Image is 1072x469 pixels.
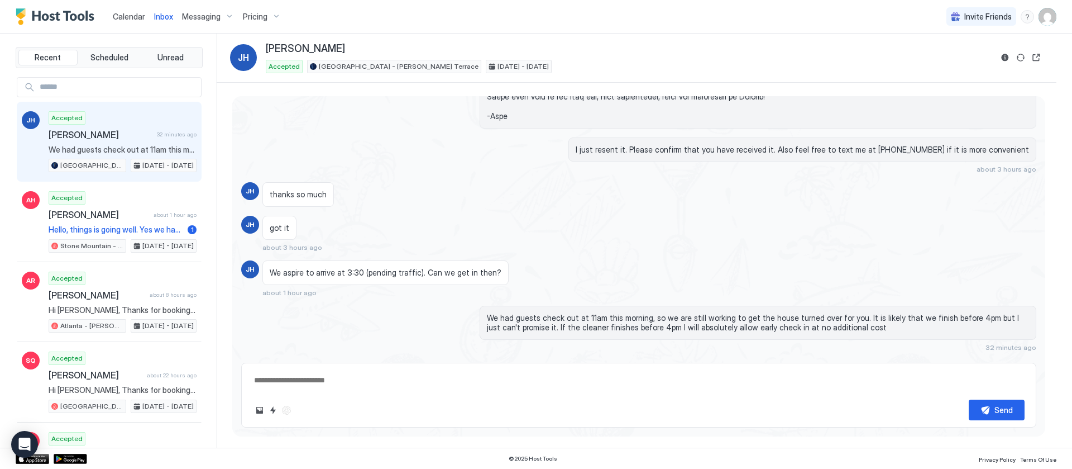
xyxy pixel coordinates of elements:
[26,356,36,366] span: SQ
[269,61,300,72] span: Accepted
[16,8,99,25] a: Host Tools Logo
[35,53,61,63] span: Recent
[147,372,197,379] span: about 22 hours ago
[243,12,267,22] span: Pricing
[49,369,142,381] span: [PERSON_NAME]
[994,404,1013,416] div: Send
[60,241,123,251] span: Stone Mountain - [GEOGRAPHIC_DATA]
[60,401,123,411] span: [GEOGRAPHIC_DATA] - [PERSON_NAME] Terrace
[150,291,197,299] span: about 8 hours ago
[985,343,1036,352] span: 32 minutes ago
[1038,8,1056,26] div: User profile
[497,61,549,72] span: [DATE] - [DATE]
[154,11,173,22] a: Inbox
[1020,456,1056,463] span: Terms Of Use
[51,113,83,123] span: Accepted
[16,454,49,464] a: App Store
[142,401,194,411] span: [DATE] - [DATE]
[49,129,152,140] span: [PERSON_NAME]
[18,50,78,65] button: Recent
[51,193,83,203] span: Accepted
[49,385,197,395] span: Hi [PERSON_NAME], Thanks for booking our place! On the morning of your check-in, you'll receive a...
[49,305,197,315] span: Hi [PERSON_NAME], Thanks for booking our place! On the morning of your check-in, you'll receive a...
[191,225,194,234] span: 1
[154,12,173,21] span: Inbox
[157,131,197,138] span: 32 minutes ago
[266,404,280,417] button: Quick reply
[35,78,201,97] input: Input Field
[11,431,38,458] div: Open Intercom Messenger
[80,50,139,65] button: Scheduled
[969,400,1025,420] button: Send
[142,160,194,170] span: [DATE] - [DATE]
[26,115,35,125] span: JH
[60,321,123,331] span: Atlanta - [PERSON_NAME]
[270,268,501,278] span: We aspire to arrive at 3:30 (pending traffic). Can we get in then?
[964,12,1012,22] span: Invite Friends
[49,145,197,155] span: We had guests check out at 11am this morning, so we are still working to get the house turned ove...
[246,264,255,274] span: JH
[142,321,194,331] span: [DATE] - [DATE]
[49,209,149,220] span: [PERSON_NAME]
[979,453,1016,465] a: Privacy Policy
[270,223,289,233] span: got it
[26,195,36,205] span: AH
[49,225,183,235] span: Hello, things is going well. Yes we have everything we need. Thanks for asking. You have a lovely...
[60,160,123,170] span: [GEOGRAPHIC_DATA] - [PERSON_NAME] Terrace
[246,186,255,196] span: JH
[182,12,221,22] span: Messaging
[113,11,145,22] a: Calendar
[142,241,194,251] span: [DATE] - [DATE]
[487,313,1029,333] span: We had guests check out at 11am this morning, so we are still working to get the house turned ove...
[51,353,83,363] span: Accepted
[26,276,35,286] span: AR
[154,211,197,219] span: about 1 hour ago
[576,145,1029,155] span: I just resent it. Please confirm that you have received it. Also feel free to text me at [PHONE_N...
[141,50,200,65] button: Unread
[51,273,83,283] span: Accepted
[319,61,478,72] span: [GEOGRAPHIC_DATA] - [PERSON_NAME] Terrace
[262,288,317,297] span: about 1 hour ago
[979,456,1016,463] span: Privacy Policy
[262,243,322,252] span: about 3 hours ago
[253,404,266,417] button: Upload image
[113,12,145,21] span: Calendar
[266,42,345,55] span: [PERSON_NAME]
[1030,51,1043,64] button: Open reservation
[1014,51,1027,64] button: Sync reservation
[998,51,1012,64] button: Reservation information
[977,165,1036,173] span: about 3 hours ago
[157,53,184,63] span: Unread
[90,53,128,63] span: Scheduled
[270,190,327,200] span: thanks so much
[49,290,145,301] span: [PERSON_NAME]
[54,454,87,464] a: Google Play Store
[1021,10,1034,23] div: menu
[16,47,203,68] div: tab-group
[1020,453,1056,465] a: Terms Of Use
[51,434,83,444] span: Accepted
[246,220,255,230] span: JH
[238,51,249,64] span: JH
[509,455,557,462] span: © 2025 Host Tools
